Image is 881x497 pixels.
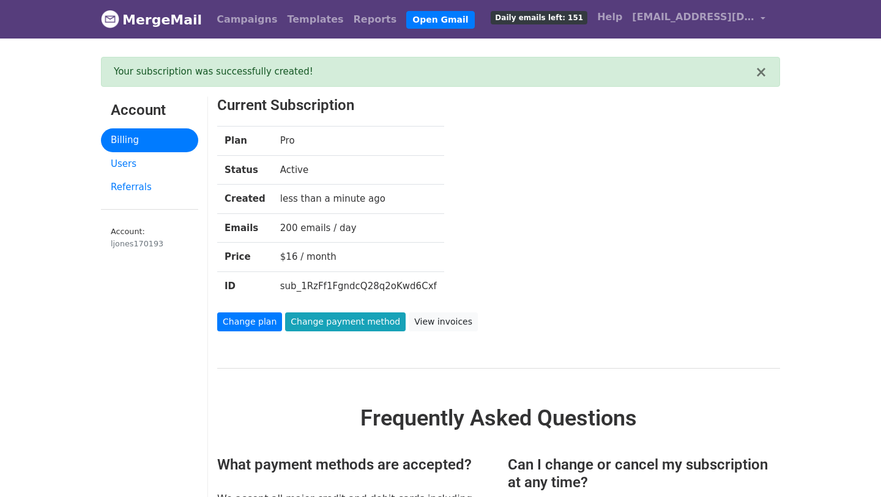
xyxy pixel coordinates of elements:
[627,5,770,34] a: [EMAIL_ADDRESS][DOMAIN_NAME]
[217,271,273,300] th: ID
[114,65,755,79] div: Your subscription was successfully created!
[217,127,273,156] th: Plan
[217,243,273,272] th: Price
[212,7,282,32] a: Campaigns
[273,213,444,243] td: 200 emails / day
[217,405,780,432] h2: Frequently Asked Questions
[111,238,188,249] div: ljones170193
[755,65,767,79] button: ×
[217,312,282,331] a: Change plan
[282,7,348,32] a: Templates
[592,5,627,29] a: Help
[486,5,592,29] a: Daily emails left: 151
[491,11,587,24] span: Daily emails left: 151
[217,97,732,114] h3: Current Subscription
[101,10,119,28] img: MergeMail logo
[217,155,273,185] th: Status
[273,243,444,272] td: $16 / month
[101,175,198,199] a: Referrals
[111,101,188,119] h3: Account
[508,456,780,491] h3: Can I change or cancel my subscription at any time?
[217,185,273,214] th: Created
[632,10,754,24] span: [EMAIL_ADDRESS][DOMAIN_NAME]
[409,312,478,331] a: View invoices
[285,312,406,331] a: Change payment method
[101,7,202,32] a: MergeMail
[111,227,188,250] small: Account:
[273,271,444,300] td: sub_1RzFf1FgndcQ28q2oKwd6Cxf
[273,155,444,185] td: Active
[217,456,489,474] h3: What payment methods are accepted?
[217,213,273,243] th: Emails
[273,185,444,214] td: less than a minute ago
[273,127,444,156] td: Pro
[101,128,198,152] a: Billing
[349,7,402,32] a: Reports
[406,11,474,29] a: Open Gmail
[101,152,198,176] a: Users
